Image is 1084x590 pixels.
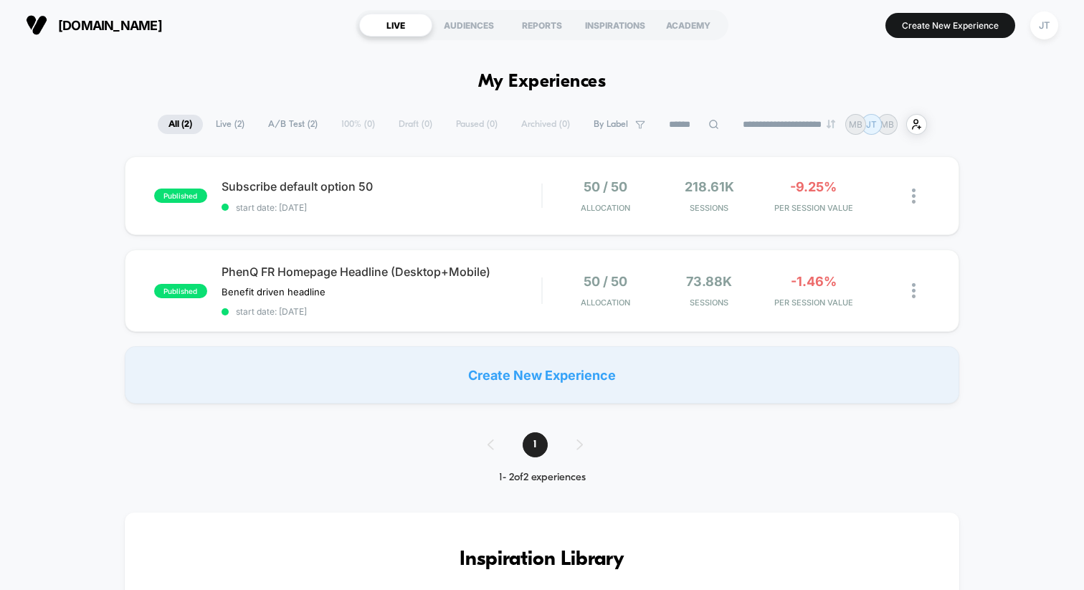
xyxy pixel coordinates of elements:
[579,14,652,37] div: INSPIRATIONS
[432,14,505,37] div: AUDIENCES
[661,298,758,308] span: Sessions
[685,179,734,194] span: 218.61k
[359,14,432,37] div: LIVE
[222,306,541,317] span: start date: [DATE]
[523,432,548,457] span: 1
[1026,11,1062,40] button: JT
[790,179,837,194] span: -9.25%
[594,119,628,130] span: By Label
[791,274,837,289] span: -1.46%
[158,115,203,134] span: All ( 2 )
[652,14,725,37] div: ACADEMY
[661,203,758,213] span: Sessions
[22,14,166,37] button: [DOMAIN_NAME]
[581,298,630,308] span: Allocation
[1030,11,1058,39] div: JT
[880,119,894,130] p: MB
[505,14,579,37] div: REPORTS
[154,189,207,203] span: published
[168,548,916,571] h3: Inspiration Library
[26,14,47,36] img: Visually logo
[765,298,862,308] span: PER SESSION VALUE
[912,283,916,298] img: close
[222,286,325,298] span: Benefit driven headline
[581,203,630,213] span: Allocation
[478,72,607,92] h1: My Experiences
[885,13,1015,38] button: Create New Experience
[58,18,162,33] span: [DOMAIN_NAME]
[584,179,627,194] span: 50 / 50
[765,203,862,213] span: PER SESSION VALUE
[827,120,835,128] img: end
[849,119,862,130] p: MB
[222,265,541,279] span: PhenQ FR Homepage Headline (Desktop+Mobile)
[205,115,255,134] span: Live ( 2 )
[473,472,612,484] div: 1 - 2 of 2 experiences
[154,284,207,298] span: published
[125,346,959,404] div: Create New Experience
[686,274,732,289] span: 73.88k
[222,202,541,213] span: start date: [DATE]
[584,274,627,289] span: 50 / 50
[912,189,916,204] img: close
[257,115,328,134] span: A/B Test ( 2 )
[222,179,541,194] span: Subscribe default option 50
[866,119,877,130] p: JT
